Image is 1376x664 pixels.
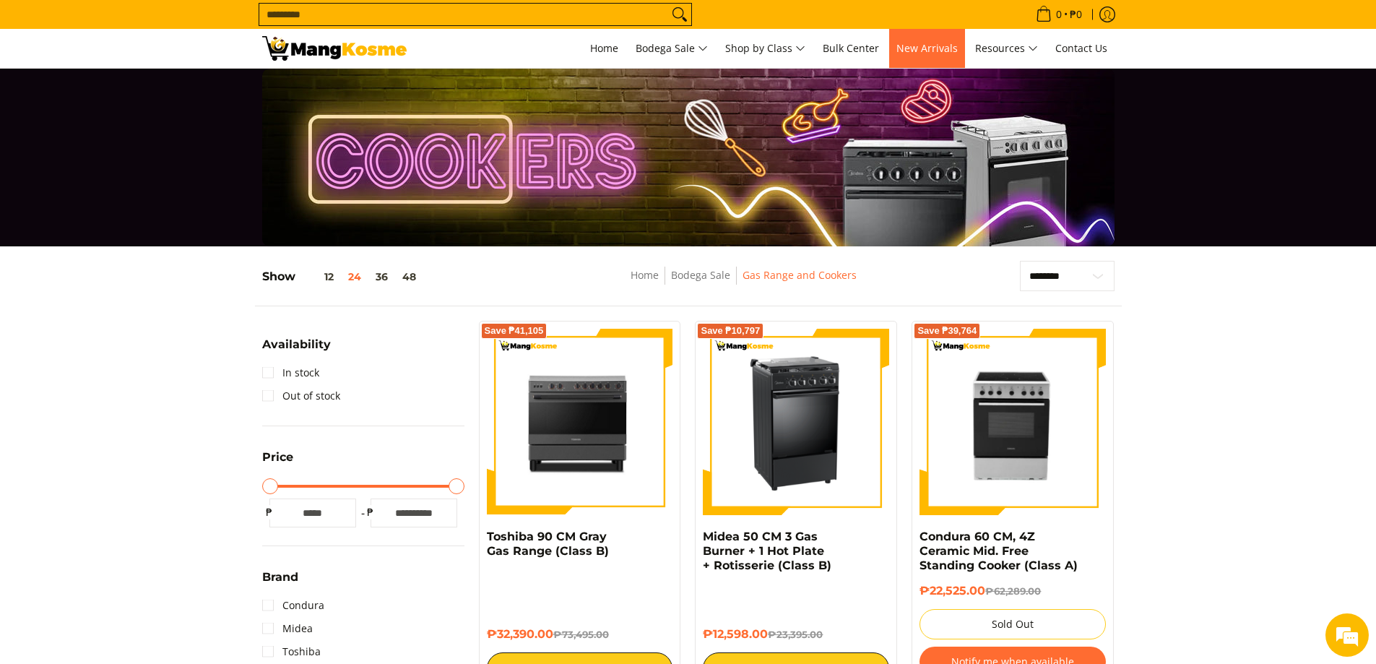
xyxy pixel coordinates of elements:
[368,271,395,283] button: 36
[703,627,889,642] h6: ₱12,598.00
[583,29,626,68] a: Home
[1068,9,1084,20] span: ₱0
[395,271,423,283] button: 48
[636,40,708,58] span: Bodega Sale
[7,394,275,445] textarea: Type your message and hit 'Enter'
[718,29,813,68] a: Shop by Class
[701,327,760,335] span: Save ₱10,797
[985,585,1041,597] del: ₱62,289.00
[920,609,1106,639] button: Sold Out
[668,4,691,25] button: Search
[768,629,823,640] del: ₱23,395.00
[262,384,340,408] a: Out of stock
[671,268,730,282] a: Bodega Sale
[262,505,277,519] span: ₱
[920,329,1106,515] img: Condura 60 CM, 4Z Ceramic Mid. Free Standing Cooker (Class A)
[262,339,331,361] summary: Open
[590,41,618,55] span: Home
[714,329,878,515] img: Midea 50 CM 3 Gas Burner + 1 Hot Plate + Rotisserie (Class B)
[237,7,272,42] div: Minimize live chat window
[341,271,368,283] button: 24
[262,572,298,583] span: Brand
[262,617,313,640] a: Midea
[485,327,544,335] span: Save ₱41,105
[487,530,609,558] a: Toshiba 90 CM Gray Gas Range (Class B)
[262,452,293,474] summary: Open
[1054,9,1064,20] span: 0
[628,29,715,68] a: Bodega Sale
[815,29,886,68] a: Bulk Center
[975,40,1038,58] span: Resources
[823,41,879,55] span: Bulk Center
[363,505,378,519] span: ₱
[703,530,831,572] a: Midea 50 CM 3 Gas Burner + 1 Hot Plate + Rotisserie (Class B)
[631,268,659,282] a: Home
[262,361,319,384] a: In stock
[968,29,1045,68] a: Resources
[725,40,805,58] span: Shop by Class
[1031,7,1086,22] span: •
[262,572,298,594] summary: Open
[743,268,857,282] a: Gas Range and Cookers
[487,329,673,514] img: toshiba-90-cm-5-burner-gas-range-gray-full-view-mang-kosme
[295,271,341,283] button: 12
[1048,29,1115,68] a: Contact Us
[553,629,609,640] del: ₱73,495.00
[262,270,423,284] h5: Show
[262,36,407,61] img: Gas Cookers &amp; Rangehood l Mang Kosme: Home Appliances Warehouse Sale
[262,640,321,663] a: Toshiba
[917,327,977,335] span: Save ₱39,764
[896,41,958,55] span: New Arrivals
[889,29,965,68] a: New Arrivals
[262,339,331,350] span: Availability
[920,530,1078,572] a: Condura 60 CM, 4Z Ceramic Mid. Free Standing Cooker (Class A)
[84,182,199,328] span: We're online!
[531,267,956,299] nav: Breadcrumbs
[487,627,673,642] h6: ₱32,390.00
[262,452,293,463] span: Price
[421,29,1115,68] nav: Main Menu
[75,81,243,100] div: Chat with us now
[262,594,324,617] a: Condura
[920,584,1106,598] h6: ₱22,525.00
[1055,41,1107,55] span: Contact Us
